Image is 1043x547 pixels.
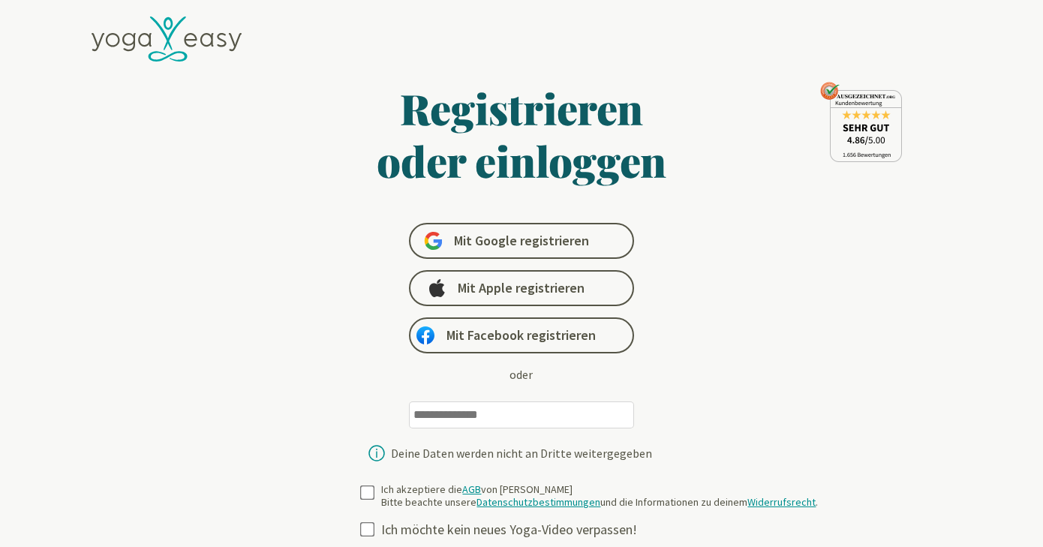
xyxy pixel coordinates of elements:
div: Deine Daten werden nicht an Dritte weitergegeben [391,447,652,459]
a: AGB [462,482,481,496]
h1: Registrieren oder einloggen [231,82,812,187]
span: Mit Facebook registrieren [446,326,596,344]
a: Datenschutzbestimmungen [476,495,600,509]
div: Ich möchte kein neues Yoga-Video verpassen! [381,521,830,539]
span: Mit Apple registrieren [458,279,585,297]
span: Mit Google registrieren [454,232,589,250]
a: Mit Apple registrieren [409,270,634,306]
div: oder [509,365,533,383]
a: Mit Google registrieren [409,223,634,259]
a: Widerrufsrecht [747,495,816,509]
div: Ich akzeptiere die von [PERSON_NAME] Bitte beachte unsere und die Informationen zu deinem . [381,483,818,509]
img: ausgezeichnet_seal.png [820,82,902,162]
a: Mit Facebook registrieren [409,317,634,353]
